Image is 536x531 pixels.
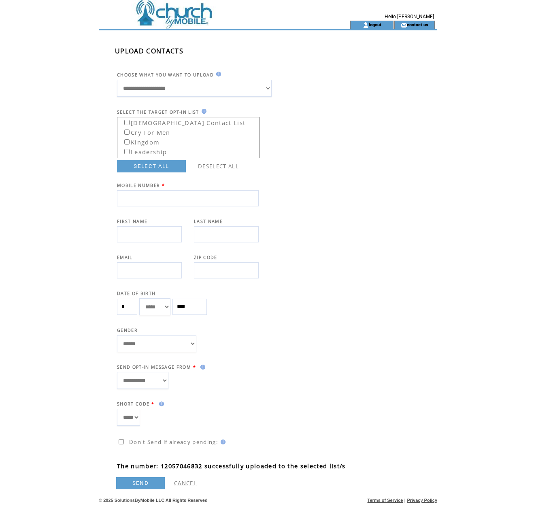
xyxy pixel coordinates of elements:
[174,480,197,487] a: CANCEL
[117,255,133,260] span: EMAIL
[199,109,206,114] img: help.gif
[157,401,164,406] img: help.gif
[407,22,428,27] a: contact us
[401,22,407,28] img: contact_us_icon.gif
[198,365,205,370] img: help.gif
[117,72,214,78] span: CHOOSE WHAT YOU WANT TO UPLOAD
[116,477,165,489] a: SEND
[119,146,167,156] label: Leadership
[119,155,193,166] label: Leadership Huddle
[194,255,217,260] span: ZIP CODE
[124,120,130,125] input: [DEMOGRAPHIC_DATA] Contact List
[385,14,434,19] span: Hello [PERSON_NAME]
[214,72,221,76] img: help.gif
[119,136,160,146] label: Kingdom
[124,139,130,144] input: Kingdom
[198,163,239,170] a: DESELECT ALL
[117,109,199,115] span: SELECT THE TARGET OPT-IN LIST
[404,498,406,503] span: |
[117,219,147,224] span: FIRST NAME
[129,438,218,446] span: Don't Send if already pending:
[117,364,191,370] span: SEND OPT-IN MESSAGE FROM
[115,460,433,472] span: The number: 12057046832 successfully uploaded to the selected list/s
[119,117,245,127] label: [DEMOGRAPHIC_DATA] Contact List
[115,47,183,55] span: UPLOAD CONTACTS
[117,327,138,333] span: GENDER
[117,160,186,172] a: SELECT ALL
[99,498,208,503] span: © 2025 SolutionsByMobile LLC All Rights Reserved
[218,440,225,444] img: help.gif
[117,401,149,407] span: SHORT CODE
[194,219,223,224] span: LAST NAME
[124,149,130,154] input: Leadership
[368,498,403,503] a: Terms of Service
[363,22,369,28] img: account_icon.gif
[407,498,437,503] a: Privacy Policy
[124,130,130,135] input: Cry For Men
[119,126,170,136] label: Cry For Men
[117,291,155,296] span: DATE OF BIRTH
[117,183,160,188] span: MOBILE NUMBER
[369,22,381,27] a: logout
